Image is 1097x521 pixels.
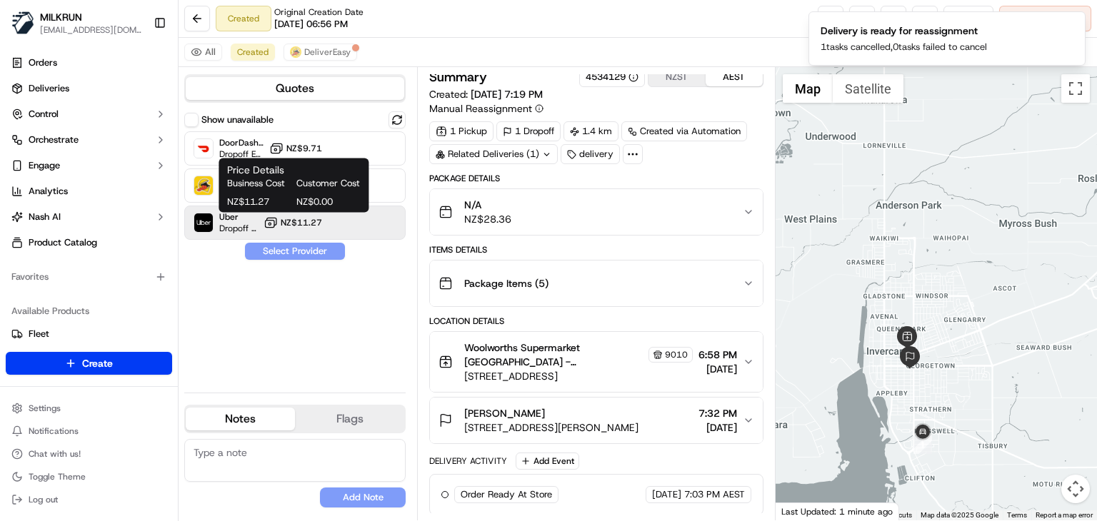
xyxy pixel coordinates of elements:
[11,328,166,340] a: Fleet
[1061,74,1090,103] button: Toggle fullscreen view
[29,328,49,340] span: Fleet
[29,185,68,198] span: Analytics
[219,148,264,160] span: Dropoff ETA 42 minutes
[430,189,763,235] button: N/ANZ$28.36
[184,44,222,61] button: All
[698,362,737,376] span: [DATE]
[586,71,638,84] button: 4534129
[1061,475,1090,503] button: Map camera controls
[429,71,487,84] h3: Summary
[296,196,360,208] span: NZ$0.00
[698,420,737,435] span: [DATE]
[40,24,142,36] button: [EMAIL_ADDRESS][DOMAIN_NAME]
[561,144,620,164] div: delivery
[194,176,213,195] img: DeliverEasy
[464,369,693,383] span: [STREET_ADDRESS]
[429,455,507,467] div: Delivery Activity
[6,323,172,345] button: Fleet
[471,88,543,101] span: [DATE] 7:19 PM
[29,211,61,223] span: Nash AI
[698,348,737,362] span: 6:58 PM
[290,46,301,58] img: delivereasy_logo.png
[304,46,351,58] span: DeliverEasy
[237,46,269,58] span: Created
[286,143,322,154] span: NZ$9.71
[6,490,172,510] button: Log out
[227,177,291,190] span: Business Cost
[194,213,213,232] img: Uber
[274,6,364,18] span: Original Creation Date
[648,68,706,86] button: NZST
[563,121,618,141] div: 1.4 km
[201,113,274,126] label: Show unavailable
[684,488,745,501] span: 7:03 PM AEST
[621,121,747,141] a: Created via Automation
[464,212,511,226] span: NZ$28.36
[779,502,826,520] img: Google
[227,163,360,177] h1: Price Details
[6,398,172,418] button: Settings
[6,444,172,464] button: Chat with us!
[6,352,172,375] button: Create
[1007,511,1027,519] a: Terms (opens in new tab)
[6,128,172,151] button: Orchestrate
[29,448,81,460] span: Chat with us!
[29,56,57,69] span: Orders
[706,68,763,86] button: AEST
[429,121,494,141] div: 1 Pickup
[652,488,681,501] span: [DATE]
[219,211,258,223] span: Uber
[429,315,763,327] div: Location Details
[430,398,763,443] button: [PERSON_NAME][STREET_ADDRESS][PERSON_NAME]7:32 PM[DATE]
[464,340,646,369] span: Woolworths Supermarket [GEOGRAPHIC_DATA] - [GEOGRAPHIC_DATA] Store Manager
[284,44,357,61] button: DeliverEasy
[6,103,172,126] button: Control
[29,494,58,505] span: Log out
[461,488,552,501] span: Order Ready At Store
[227,196,291,208] span: NZ$11.27
[464,276,548,290] span: Package Items ( 5 )
[6,6,148,40] button: MILKRUNMILKRUN[EMAIL_ADDRESS][DOMAIN_NAME]
[6,206,172,228] button: Nash AI
[6,231,172,254] a: Product Catalog
[429,144,558,164] div: Related Deliveries (1)
[29,471,86,482] span: Toggle Theme
[496,121,561,141] div: 1 Dropoff
[219,137,264,148] span: DoorDash Drive
[40,10,82,24] button: MILKRUN
[698,406,737,420] span: 7:32 PM
[274,18,348,31] span: [DATE] 06:56 PM
[464,406,545,420] span: [PERSON_NAME]
[464,198,511,212] span: N/A
[779,502,826,520] a: Open this area in Google Maps (opens a new window)
[6,51,172,74] a: Orders
[429,173,763,184] div: Package Details
[833,74,903,103] button: Show satellite imagery
[29,425,79,437] span: Notifications
[429,101,544,116] button: Manual Reassignment
[665,349,688,360] span: 9010
[186,408,295,430] button: Notes
[264,216,322,230] button: NZ$11.27
[82,356,113,370] span: Create
[913,435,932,454] div: 1
[29,133,79,146] span: Orchestrate
[29,403,61,414] span: Settings
[6,421,172,441] button: Notifications
[295,408,404,430] button: Flags
[776,502,899,520] div: Last Updated: 1 minute ago
[269,141,322,156] button: NZ$9.71
[6,467,172,487] button: Toggle Theme
[6,180,172,203] a: Analytics
[281,217,322,228] span: NZ$11.27
[29,108,59,121] span: Control
[231,44,275,61] button: Created
[821,41,987,54] p: 1 tasks cancelled, 0 tasks failed to cancel
[11,11,34,34] img: MILKRUN
[921,511,998,519] span: Map data ©2025 Google
[29,82,69,95] span: Deliveries
[6,265,172,288] div: Favorites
